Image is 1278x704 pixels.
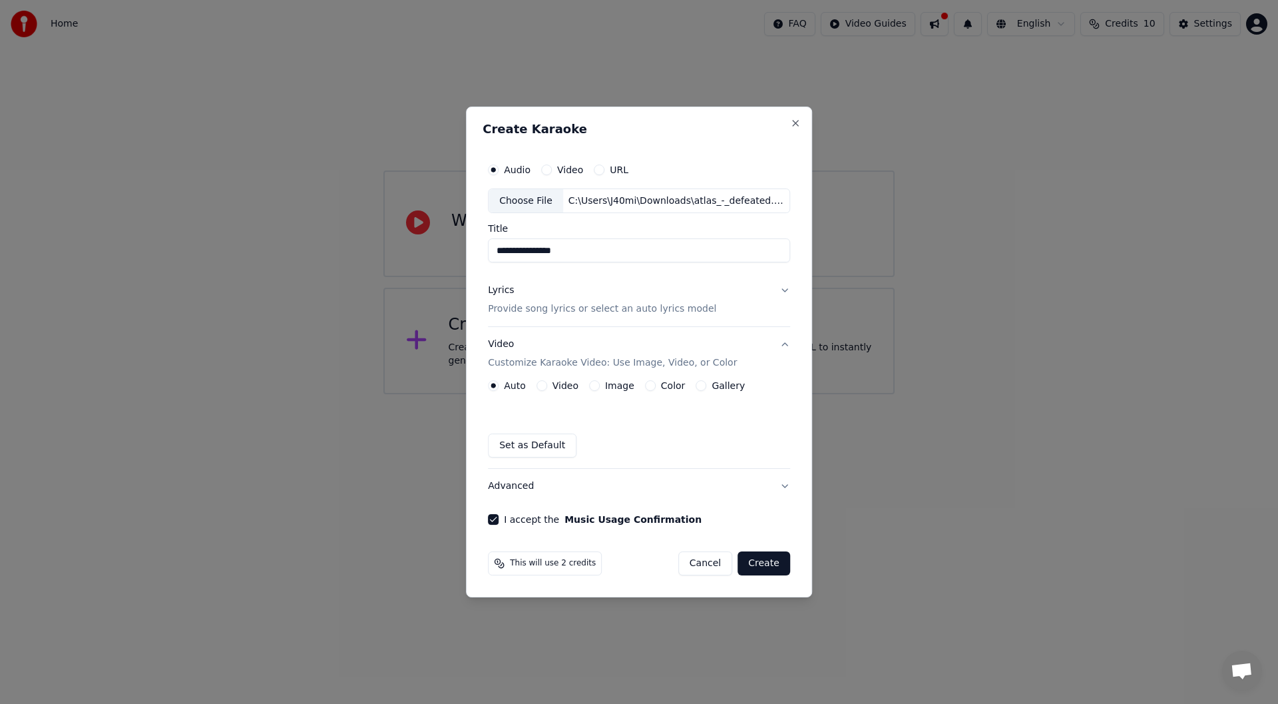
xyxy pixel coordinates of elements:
[488,338,737,370] div: Video
[557,165,583,175] label: Video
[488,284,514,298] div: Lyrics
[488,380,790,468] div: VideoCustomize Karaoke Video: Use Image, Video, or Color
[510,558,596,569] span: This will use 2 credits
[489,189,563,213] div: Choose File
[610,165,628,175] label: URL
[552,381,578,390] label: Video
[605,381,634,390] label: Image
[661,381,686,390] label: Color
[488,274,790,327] button: LyricsProvide song lyrics or select an auto lyrics model
[488,224,790,234] label: Title
[504,165,531,175] label: Audio
[483,123,795,135] h2: Create Karaoke
[488,303,716,316] p: Provide song lyrics or select an auto lyrics model
[738,551,790,575] button: Create
[504,515,702,524] label: I accept the
[488,469,790,504] button: Advanced
[504,381,526,390] label: Auto
[488,434,576,458] button: Set as Default
[678,551,732,575] button: Cancel
[563,194,789,208] div: C:\Users\J40mi\Downloads\atlas_-_defeated.mp3
[712,381,745,390] label: Gallery
[488,328,790,381] button: VideoCustomize Karaoke Video: Use Image, Video, or Color
[488,356,737,370] p: Customize Karaoke Video: Use Image, Video, or Color
[564,515,702,524] button: I accept the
